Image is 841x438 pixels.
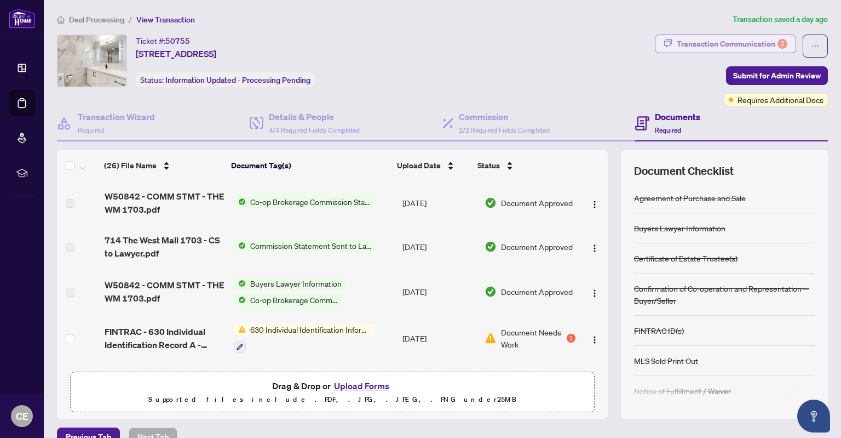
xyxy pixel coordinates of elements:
button: Logo [586,283,603,300]
li: / [129,13,132,26]
button: Submit for Admin Review [726,66,828,85]
span: 4/4 Required Fields Completed [269,126,360,134]
div: Buyers Lawyer Information [634,222,725,234]
span: Drag & Drop orUpload FormsSupported files include .PDF, .JPG, .JPEG, .PNG under25MB [71,372,594,413]
img: Logo [590,200,599,209]
button: Status IconBuyers Lawyer InformationStatus IconCo-op Brokerage Commission Statement [234,277,347,306]
span: W50842 - COMM STMT - THE WM 1703.pdf [105,278,224,305]
button: Status IconCo-op Brokerage Commission Statement [234,196,376,208]
span: Co-op Brokerage Commission Statement [246,196,376,208]
h4: Documents [655,110,700,123]
span: Required [78,126,104,134]
article: Transaction saved a day ago [733,13,828,26]
div: 1 [567,334,575,343]
td: [DATE] [398,225,480,269]
button: Status IconCommission Statement Sent to Lawyer [234,240,376,252]
img: Logo [590,244,599,253]
img: Status Icon [234,277,246,289]
p: Supported files include .PDF, .JPG, .JPEG, .PNG under 25 MB [77,393,587,406]
div: Certificate of Estate Trustee(s) [634,252,738,264]
div: Confirmation of Co-operation and Representation—Buyer/Seller [634,282,815,306]
span: Buyers Lawyer Information [246,277,346,289]
img: logo [9,8,35,29]
div: Agreement of Purchase and Sale [634,192,746,204]
h4: Details & People [269,110,360,123]
span: [STREET_ADDRESS] [136,47,216,60]
span: Document Needs Work [501,326,564,350]
span: 50755 [165,36,190,46]
img: Logo [590,289,599,298]
button: Logo [586,194,603,212]
span: View Transaction [136,15,195,25]
span: Drag & Drop or [272,379,393,393]
span: Deal Processing [69,15,124,25]
div: Notice of Fulfillment / Waiver [634,385,731,397]
div: 2 [777,39,787,49]
img: Status Icon [234,240,246,252]
td: [DATE] [398,315,480,362]
div: Ticket #: [136,35,190,47]
span: home [57,16,65,24]
div: Transaction Communication [677,35,787,53]
span: Upload Date [397,160,441,172]
img: Status Icon [234,294,246,306]
span: 2/2 Required Fields Completed [459,126,550,134]
span: (26) File Name [104,160,157,172]
span: FINTRAC - 630 Individual Identification Record A - PropTx-OREA_[DATE] 20_43_35.pdf [105,325,224,351]
h4: Commission [459,110,550,123]
span: Commission Statement Sent to Lawyer [246,240,376,252]
span: Document Approved [501,241,573,253]
img: Document Status [485,286,497,298]
img: Document Status [485,197,497,209]
img: Document Status [485,241,497,253]
th: Upload Date [393,150,473,181]
span: Information Updated - Processing Pending [165,75,310,85]
th: Document Tag(s) [227,150,393,181]
img: Status Icon [234,196,246,208]
span: ellipsis [811,42,819,50]
button: Logo [586,238,603,255]
button: Logo [586,329,603,347]
div: FINTRAC ID(s) [634,325,684,337]
span: W50842 - COMM STMT - THE WM 1703.pdf [105,190,224,216]
span: Document Approved [501,197,573,209]
span: CE [16,408,28,424]
span: Required [655,126,681,134]
div: Status: [136,72,315,87]
span: 714 The West Mall 1703 - CS to Lawyer.pdf [105,234,224,260]
th: Status [473,150,571,181]
img: Document Status [485,332,497,344]
span: Submit for Admin Review [733,67,821,84]
td: [DATE] [398,181,480,225]
span: Document Checklist [634,163,734,179]
img: Status Icon [234,323,246,335]
img: Logo [590,335,599,344]
div: MLS Sold Print Out [634,355,698,367]
th: (26) File Name [100,150,227,181]
button: Transaction Communication2 [655,35,796,53]
span: Status [477,160,500,172]
span: Requires Additional Docs [738,94,823,106]
button: Status Icon630 Individual Identification Information Record [234,323,376,353]
span: 630 Individual Identification Information Record [246,323,376,335]
span: Co-op Brokerage Commission Statement [246,294,343,306]
span: Document Approved [501,286,573,298]
img: IMG-W12293429_1.jpg [57,35,126,87]
td: [DATE] [398,269,480,315]
h4: Transaction Wizard [78,110,155,123]
td: [DATE] [398,362,480,409]
button: Open asap [797,400,830,433]
button: Upload Forms [331,379,393,393]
